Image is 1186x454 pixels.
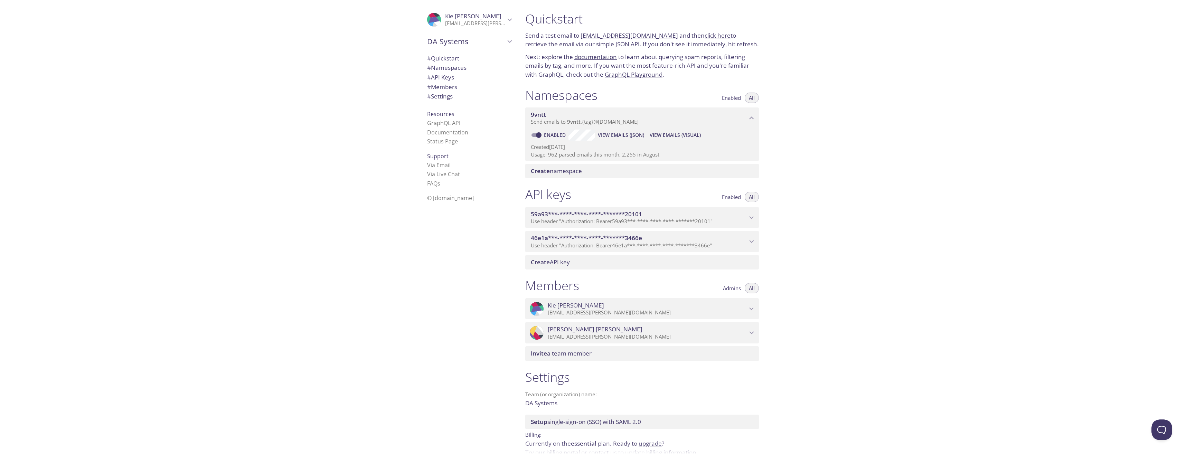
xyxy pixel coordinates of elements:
span: Invite [531,349,547,357]
p: Billing: [525,429,759,439]
a: Enabled [543,132,568,138]
a: documentation [574,53,617,61]
div: Kie Baker [525,298,759,320]
div: DA Systems [422,32,517,50]
span: API key [531,258,570,266]
a: Status Page [427,138,458,145]
div: Setup SSO [525,415,759,429]
span: View Emails (Visual) [650,131,701,139]
span: Settings [427,92,453,100]
span: Ready to ? [613,439,664,447]
span: Resources [427,110,454,118]
span: Namespaces [427,64,467,72]
h1: Settings [525,369,759,385]
button: All [745,283,759,293]
p: [EMAIL_ADDRESS][PERSON_NAME][DOMAIN_NAME] [548,309,747,316]
h1: Members [525,278,579,293]
span: DA Systems [427,37,505,46]
span: Setup [531,418,547,426]
div: API Keys [422,73,517,82]
iframe: Help Scout Beacon - Open [1151,419,1172,440]
a: GraphQL API [427,119,460,127]
p: [EMAIL_ADDRESS][PERSON_NAME][DOMAIN_NAME] [548,333,747,340]
a: Via Email [427,161,451,169]
span: s [437,180,440,187]
a: upgrade [639,439,662,447]
button: View Emails (Visual) [647,130,704,141]
button: Admins [719,283,745,293]
span: Create [531,258,550,266]
span: namespace [531,167,582,175]
p: [EMAIL_ADDRESS][PERSON_NAME][DOMAIN_NAME] [445,20,505,27]
button: View Emails (JSON) [595,130,647,141]
span: [PERSON_NAME] [PERSON_NAME] [548,325,642,333]
h1: Namespaces [525,87,597,103]
a: FAQ [427,180,440,187]
h1: API keys [525,187,571,202]
span: single-sign-on (SSO) with SAML 2.0 [531,418,641,426]
span: Create [531,167,550,175]
h1: Quickstart [525,11,759,27]
a: [EMAIL_ADDRESS][DOMAIN_NAME] [581,31,678,39]
span: a team member [531,349,592,357]
button: All [745,93,759,103]
span: Members [427,83,457,91]
span: # [427,92,431,100]
div: Create namespace [525,164,759,178]
span: # [427,54,431,62]
p: Next: explore the to learn about querying spam reports, filtering emails by tag, and more. If you... [525,53,759,79]
div: Invite a team member [525,346,759,361]
span: © [DOMAIN_NAME] [427,194,474,202]
span: Kie [PERSON_NAME] [548,302,604,309]
span: View Emails (JSON) [598,131,644,139]
span: # [427,73,431,81]
div: 9vntt namespace [525,107,759,129]
div: Rob Gardner [525,322,759,343]
span: essential [571,439,596,447]
span: Send emails to . {tag} @[DOMAIN_NAME] [531,118,639,125]
div: Quickstart [422,54,517,63]
span: # [427,83,431,91]
label: Team (or organization) name: [525,392,597,397]
div: Create API Key [525,255,759,269]
span: # [427,64,431,72]
a: Documentation [427,129,468,136]
span: Quickstart [427,54,459,62]
div: Namespaces [422,63,517,73]
span: Support [427,152,449,160]
p: Created [DATE] [531,143,753,151]
div: Members [422,82,517,92]
div: Team Settings [422,92,517,101]
span: 9vntt [531,111,546,119]
div: Kie Baker [422,8,517,31]
p: Usage: 962 parsed emails this month, 2,255 in August [531,151,753,158]
a: Via Live Chat [427,170,460,178]
a: click here [705,31,731,39]
span: Kie [PERSON_NAME] [445,12,501,20]
button: All [745,192,759,202]
span: 9vntt [567,118,581,125]
button: Enabled [718,93,745,103]
button: Enabled [718,192,745,202]
p: Send a test email to and then to retrieve the email via our simple JSON API. If you don't see it ... [525,31,759,49]
a: GraphQL Playground [605,70,662,78]
span: API Keys [427,73,454,81]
